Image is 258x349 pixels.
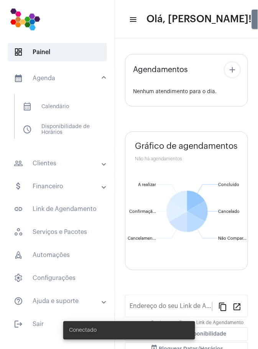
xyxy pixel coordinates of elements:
[14,159,102,168] mat-panel-title: Clientes
[14,251,23,260] span: sidenav icon
[5,177,115,196] mat-expansion-panel-header: sidenav iconFinanceiro
[128,236,156,240] text: Cancelamen...
[5,91,115,150] div: sidenav iconAgenda
[218,183,239,187] text: Concluído
[14,182,102,191] mat-panel-title: Financeiro
[146,13,252,25] span: Olá, [PERSON_NAME]!
[8,43,107,61] span: Painel
[135,142,238,151] span: Gráfico de agendamentos
[8,200,107,219] span: Link de Agendamento
[14,48,23,57] span: sidenav icon
[14,274,23,283] span: sidenav icon
[6,4,44,35] img: 7bf4c2a9-cb5a-6366-d80e-59e5d4b2024a.png
[228,65,237,74] mat-icon: add
[16,120,97,139] span: Disponibilidade de Horários
[69,327,97,334] span: Conectado
[16,97,97,116] span: Calendário
[133,66,188,74] span: Agendamentos
[129,209,156,214] text: Confirmaçã...
[5,292,115,311] mat-expansion-panel-header: sidenav iconAjuda e suporte
[14,74,23,83] mat-icon: sidenav icon
[130,305,212,311] input: Link
[129,15,136,24] mat-icon: sidenav icon
[23,125,32,134] span: sidenav icon
[8,315,107,334] span: Sair
[5,66,115,91] mat-expansion-panel-header: sidenav iconAgenda
[8,246,107,265] span: Automações
[23,102,32,111] span: sidenav icon
[8,269,107,288] span: Configurações
[138,183,156,187] text: A realizar
[232,302,242,311] mat-icon: open_in_new
[14,297,102,306] mat-panel-title: Ajuda e suporte
[8,223,107,242] span: Serviços e Pacotes
[14,159,23,168] mat-icon: sidenav icon
[14,205,23,214] mat-icon: sidenav icon
[218,302,227,311] mat-icon: content_copy
[14,320,23,329] mat-icon: sidenav icon
[14,228,23,237] span: sidenav icon
[14,297,23,306] mat-icon: sidenav icon
[218,209,240,214] text: Cancelado
[14,74,102,83] mat-panel-title: Agenda
[133,89,240,95] div: Nenhum atendimento para o dia.
[14,182,23,191] mat-icon: sidenav icon
[5,154,115,173] mat-expansion-panel-header: sidenav iconClientes
[218,236,246,240] text: Não Compar...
